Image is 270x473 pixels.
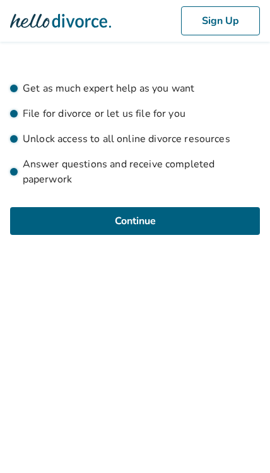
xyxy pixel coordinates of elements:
[10,8,111,33] img: Hello Divorce Logo
[10,157,260,187] li: Answer questions and receive completed paperwork
[181,6,260,35] button: Sign Up
[10,106,260,121] li: File for divorce or let us file for you
[10,131,260,147] li: Unlock access to all online divorce resources
[10,207,260,235] button: Continue
[10,81,260,96] li: Get as much expert help as you want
